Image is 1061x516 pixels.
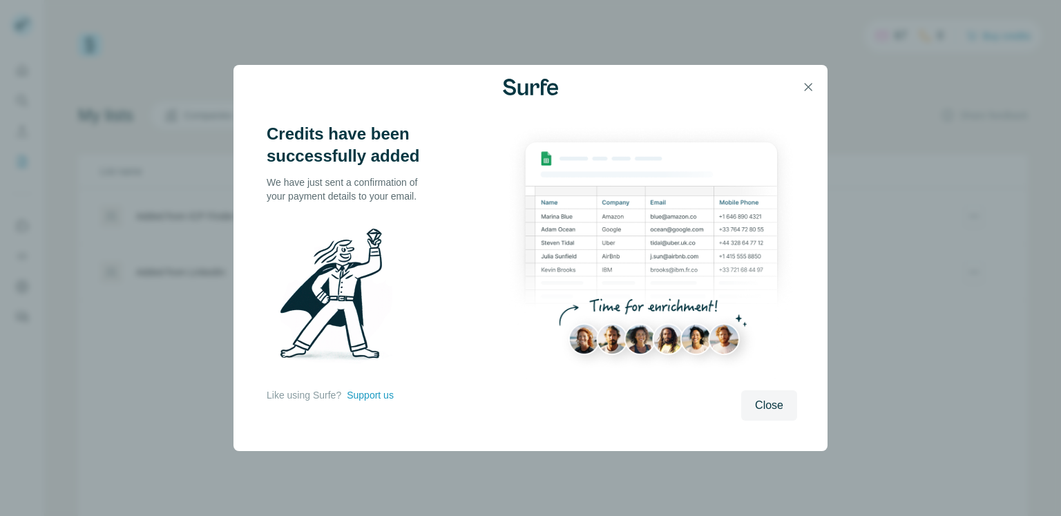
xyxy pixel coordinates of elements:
[267,388,341,402] p: Like using Surfe?
[347,388,394,402] button: Support us
[503,79,558,95] img: Surfe Logo
[506,123,797,382] img: Enrichment Hub - Sheet Preview
[755,397,783,414] span: Close
[267,220,410,374] img: Surfe Illustration - Man holding diamond
[741,390,797,421] button: Close
[267,123,432,167] h3: Credits have been successfully added
[267,175,432,203] p: We have just sent a confirmation of your payment details to your email.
